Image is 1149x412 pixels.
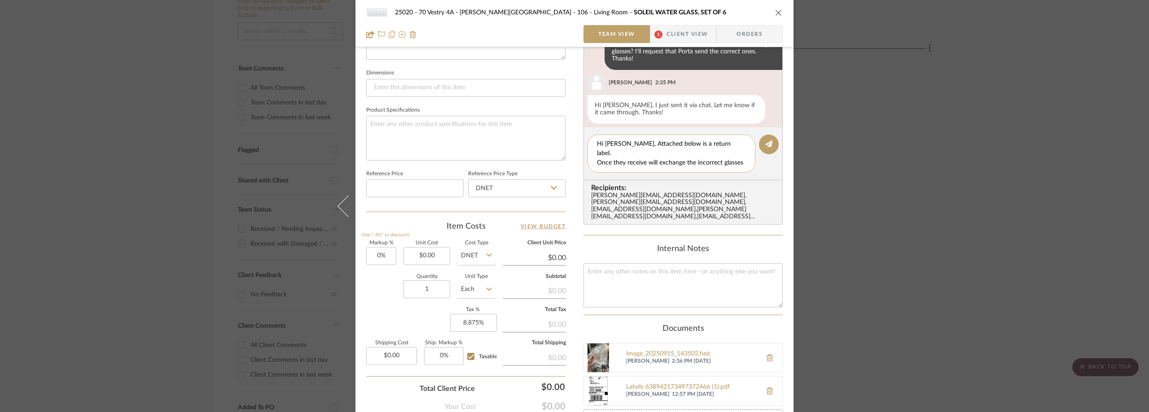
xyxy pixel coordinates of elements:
span: 2:36 PM [DATE] [672,358,757,365]
img: 1dff1934-42cb-4cca-a054-e329e4e8704c_48x40.jpg [366,4,388,22]
span: SOLEIL WATER GLASS, SET OF 6 [634,9,726,16]
label: Tax % [450,308,496,312]
div: [PERSON_NAME] [609,78,652,87]
label: Reference Price [366,172,403,176]
span: 25020 - 70 Vestry 4A - [PERSON_NAME][GEOGRAPHIC_DATA] [395,9,577,16]
span: Orders [727,25,772,43]
label: Quantity [403,274,450,279]
span: Total Client Price [420,383,475,394]
div: Hi [PERSON_NAME], do you have a photo of the wrong glasses? I'll request that Porta send the corr... [605,34,782,70]
label: Shipping Cost [366,341,417,345]
div: [PERSON_NAME][EMAIL_ADDRESS][DOMAIN_NAME] , [PERSON_NAME][EMAIL_ADDRESS][DOMAIN_NAME] , [EMAIL_AD... [591,192,779,221]
label: Cost Type [457,241,496,245]
span: $0.00 [476,401,566,412]
span: Team View [598,25,635,43]
img: Labels-638942173497372466 (1).pdf [584,377,613,405]
span: Your Cost [445,401,476,412]
span: Client View [667,25,708,43]
div: Item Costs [366,221,566,232]
label: Subtotal [503,274,566,279]
span: 1 [654,30,662,39]
label: Reference Price Type [468,172,517,176]
div: Internal Notes [583,244,783,254]
a: View Budget [521,221,566,232]
div: Documents [583,324,783,334]
div: $0.00 [503,282,566,298]
img: Remove from project [409,31,417,38]
span: Taxable [479,354,497,359]
label: Ship. Markup % [424,341,464,345]
label: Total Tax [503,308,566,312]
div: $0.00 [503,316,566,332]
img: user_avatar.png [588,74,605,91]
span: [PERSON_NAME] [626,358,670,365]
label: Unit Cost [403,241,450,245]
label: Total Shipping [503,341,566,345]
a: Labels-638942173497372466 (1).pdf [626,384,757,391]
label: Markup % [366,241,396,245]
div: $0.00 [479,378,569,396]
span: Recipients: [591,184,779,192]
div: Hi [PERSON_NAME], I just sent it via chat. Let me know if it came through. Thanks! [588,95,765,124]
input: Enter the dimensions of this item [366,79,566,97]
label: Unit Type [457,274,496,279]
label: Dimensions [366,71,394,75]
span: [PERSON_NAME] [626,391,670,398]
div: $0.00 [503,349,566,365]
span: 106 - Living Room [577,9,634,16]
button: close [775,9,783,17]
a: Image_20250915_143502.heic [626,351,757,358]
label: Product Specifications [366,108,420,113]
span: 12:57 PM [DATE] [672,391,757,398]
img: Image_20250915_143502.heic [584,343,613,372]
div: 2:35 PM [655,78,675,87]
label: Client Unit Price [503,241,566,245]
